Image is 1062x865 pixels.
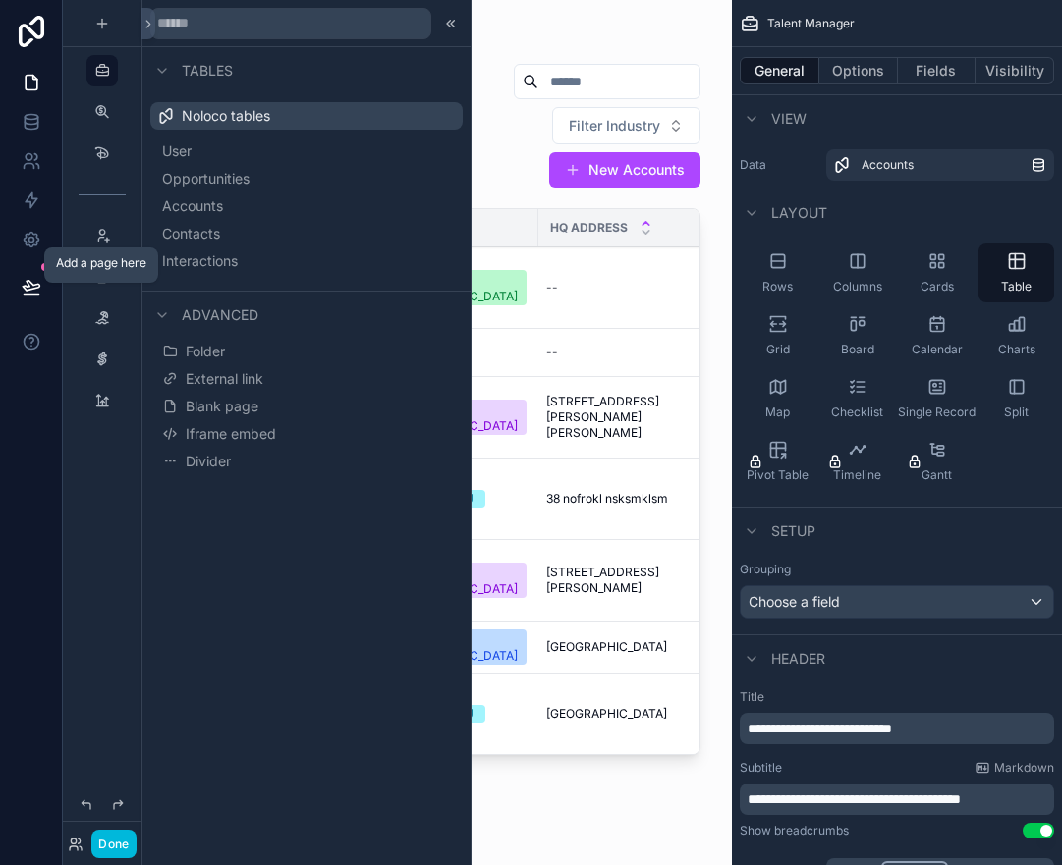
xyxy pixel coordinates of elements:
[921,279,954,295] span: Cards
[740,689,1054,705] label: Title
[998,342,1035,357] span: Charts
[740,760,782,776] label: Subtitle
[912,342,963,357] span: Calendar
[771,521,815,541] span: Setup
[819,369,895,428] button: Checklist
[740,585,1054,619] button: Choose a field
[740,823,849,838] div: Show breadcrumbs
[819,432,895,491] button: Timeline
[740,562,791,577] label: Grouping
[158,338,455,365] button: Folder
[747,467,809,483] span: Pivot Table
[158,393,455,420] button: Blank page
[833,467,881,483] span: Timeline
[841,342,874,357] span: Board
[899,306,975,365] button: Calendar
[767,16,855,31] span: Talent Manager
[762,279,793,295] span: Rows
[898,405,976,420] span: Single Record
[749,593,840,610] span: Choose a field
[186,424,276,444] span: Iframe embed
[766,342,790,357] span: Grid
[978,243,1054,302] button: Table
[182,61,233,81] span: Tables
[162,169,250,189] span: Opportunities
[899,432,975,491] button: Gantt
[740,157,818,173] label: Data
[158,247,455,275] button: Interactions
[186,452,231,471] span: Divider
[819,243,895,302] button: Columns
[740,432,815,491] button: Pivot Table
[182,106,270,126] span: Noloco tables
[186,369,263,389] span: External link
[158,420,455,448] button: Iframe embed
[158,220,455,247] button: Contacts
[182,305,258,325] span: Advanced
[158,365,455,393] button: External link
[158,165,455,192] button: Opportunities
[740,306,815,365] button: Grid
[1004,405,1029,420] span: Split
[994,760,1054,776] span: Markdown
[771,109,807,129] span: View
[1001,279,1032,295] span: Table
[819,306,895,365] button: Board
[978,306,1054,365] button: Charts
[899,243,975,302] button: Cards
[771,203,827,223] span: Layout
[740,57,819,84] button: General
[899,369,975,428] button: Single Record
[862,157,914,173] span: Accounts
[922,467,952,483] span: Gantt
[740,243,815,302] button: Rows
[158,448,455,475] button: Divider
[91,830,136,858] button: Done
[740,369,815,428] button: Map
[158,137,455,165] button: User
[550,220,628,236] span: HQ Address
[162,224,220,243] span: Contacts
[186,397,258,416] span: Blank page
[976,57,1054,84] button: Visibility
[158,192,455,220] button: Accounts
[162,141,192,161] span: User
[975,760,1054,776] a: Markdown
[740,713,1054,744] div: scrollable content
[765,405,790,420] span: Map
[162,196,223,216] span: Accounts
[740,784,1054,815] div: scrollable content
[826,149,1054,181] a: Accounts
[831,405,883,420] span: Checklist
[56,255,146,275] div: Add a page here
[819,57,898,84] button: Options
[833,279,882,295] span: Columns
[978,369,1054,428] button: Split
[771,649,825,669] span: Header
[162,251,238,271] span: Interactions
[898,57,977,84] button: Fields
[186,342,225,361] span: Folder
